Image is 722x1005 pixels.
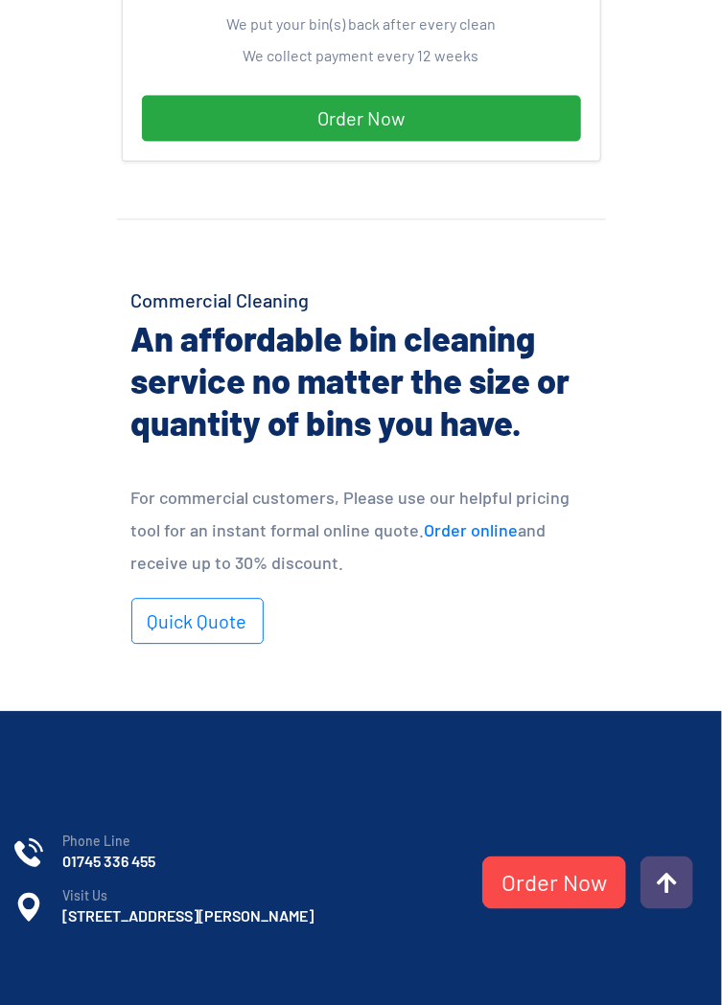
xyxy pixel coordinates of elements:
a: Quick Quote [131,599,264,645]
li: We collect payment every 12 weeks [142,40,581,73]
span: Phone Line [62,833,708,852]
p: For commercial customers, Please use our helpful pricing tool for an instant formal online quote.... [131,482,592,580]
a: Order Now [142,96,581,142]
h2: An affordable bin cleaning service no matter the size or quantity of bins you have. [131,318,592,445]
a: 01745 336 455 [62,852,155,873]
a: Order online [425,520,519,541]
h4: Commercial Cleaning [131,287,592,314]
a: Order Now [482,857,626,909]
h6: [STREET_ADDRESS][PERSON_NAME] [62,906,708,927]
span: Visit Us [62,887,708,906]
li: We put your bin(s) back after every clean [142,8,581,40]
